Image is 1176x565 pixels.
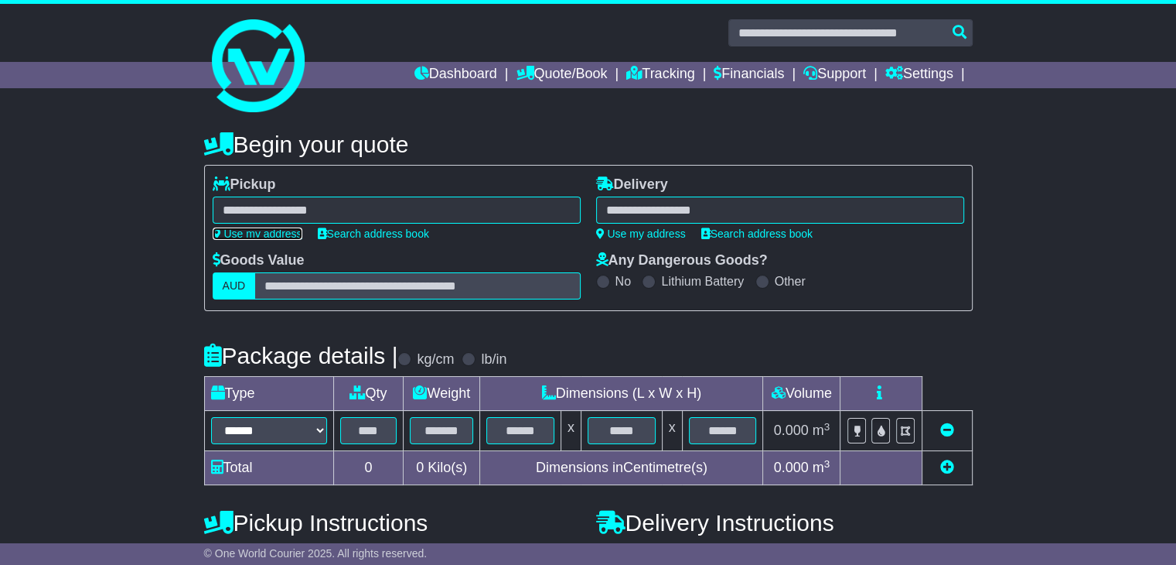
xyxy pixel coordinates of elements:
td: Dimensions (L x W x H) [480,377,763,411]
label: No [615,274,631,289]
td: Volume [763,377,840,411]
td: x [561,411,581,451]
sup: 3 [824,421,830,433]
label: Lithium Battery [661,274,744,289]
a: Add new item [940,460,954,475]
a: Search address book [318,228,429,240]
td: Total [204,451,333,485]
td: Type [204,377,333,411]
td: Qty [333,377,404,411]
td: Weight [404,377,480,411]
label: Delivery [596,176,668,193]
span: © One World Courier 2025. All rights reserved. [204,547,428,560]
span: 0.000 [774,423,809,438]
span: 0.000 [774,460,809,475]
td: Kilo(s) [404,451,480,485]
label: Other [775,274,806,289]
a: Use my address [596,228,686,240]
a: Support [803,62,866,88]
sup: 3 [824,458,830,470]
a: Quote/Book [516,62,607,88]
h4: Pickup Instructions [204,510,581,536]
label: Goods Value [213,252,305,269]
td: x [662,411,682,451]
span: m [813,460,830,475]
h4: Delivery Instructions [596,510,973,536]
td: 0 [333,451,404,485]
span: 0 [416,460,424,475]
h4: Begin your quote [204,132,973,157]
label: Any Dangerous Goods? [596,252,768,269]
h4: Package details | [204,343,398,368]
a: Tracking [626,62,694,88]
label: kg/cm [417,351,454,368]
a: Settings [885,62,953,88]
a: Financials [714,62,784,88]
label: Pickup [213,176,276,193]
a: Remove this item [940,423,954,438]
a: Dashboard [414,62,497,88]
a: Search address book [701,228,813,240]
label: lb/in [481,351,506,368]
span: m [813,423,830,438]
a: Use my address [213,228,302,240]
td: Dimensions in Centimetre(s) [480,451,763,485]
label: AUD [213,272,256,300]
